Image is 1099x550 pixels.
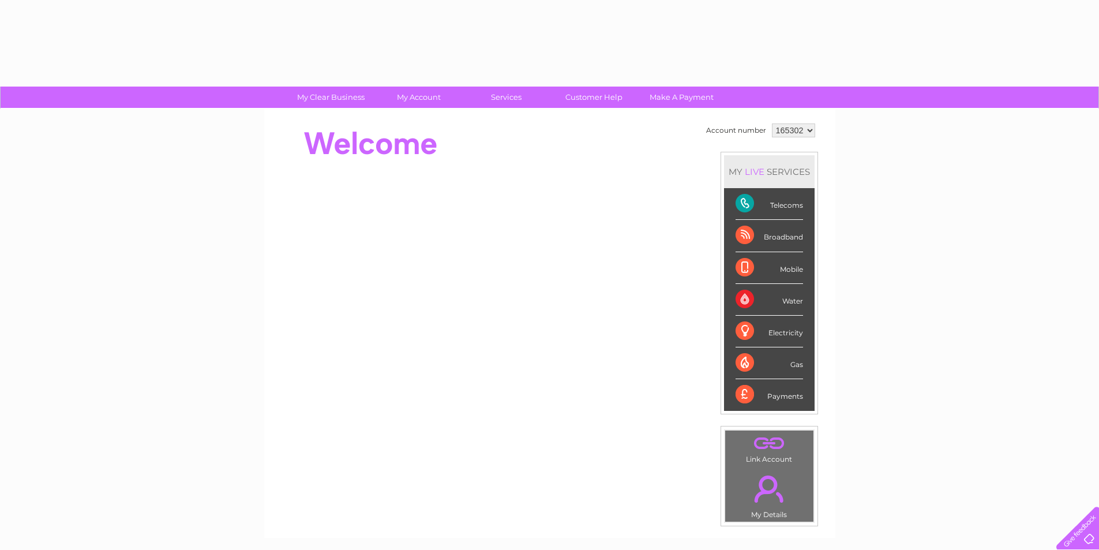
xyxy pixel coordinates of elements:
div: MY SERVICES [724,155,815,188]
div: Payments [736,379,803,410]
a: My Clear Business [283,87,378,108]
td: Account number [703,121,769,140]
a: Make A Payment [634,87,729,108]
div: LIVE [742,166,767,177]
div: Electricity [736,316,803,347]
a: My Account [371,87,466,108]
div: Water [736,284,803,316]
a: . [728,433,811,454]
div: Gas [736,347,803,379]
a: . [728,469,811,509]
td: Link Account [725,430,814,466]
div: Mobile [736,252,803,284]
div: Broadband [736,220,803,252]
div: Telecoms [736,188,803,220]
a: Services [459,87,554,108]
a: Customer Help [546,87,642,108]
td: My Details [725,466,814,522]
